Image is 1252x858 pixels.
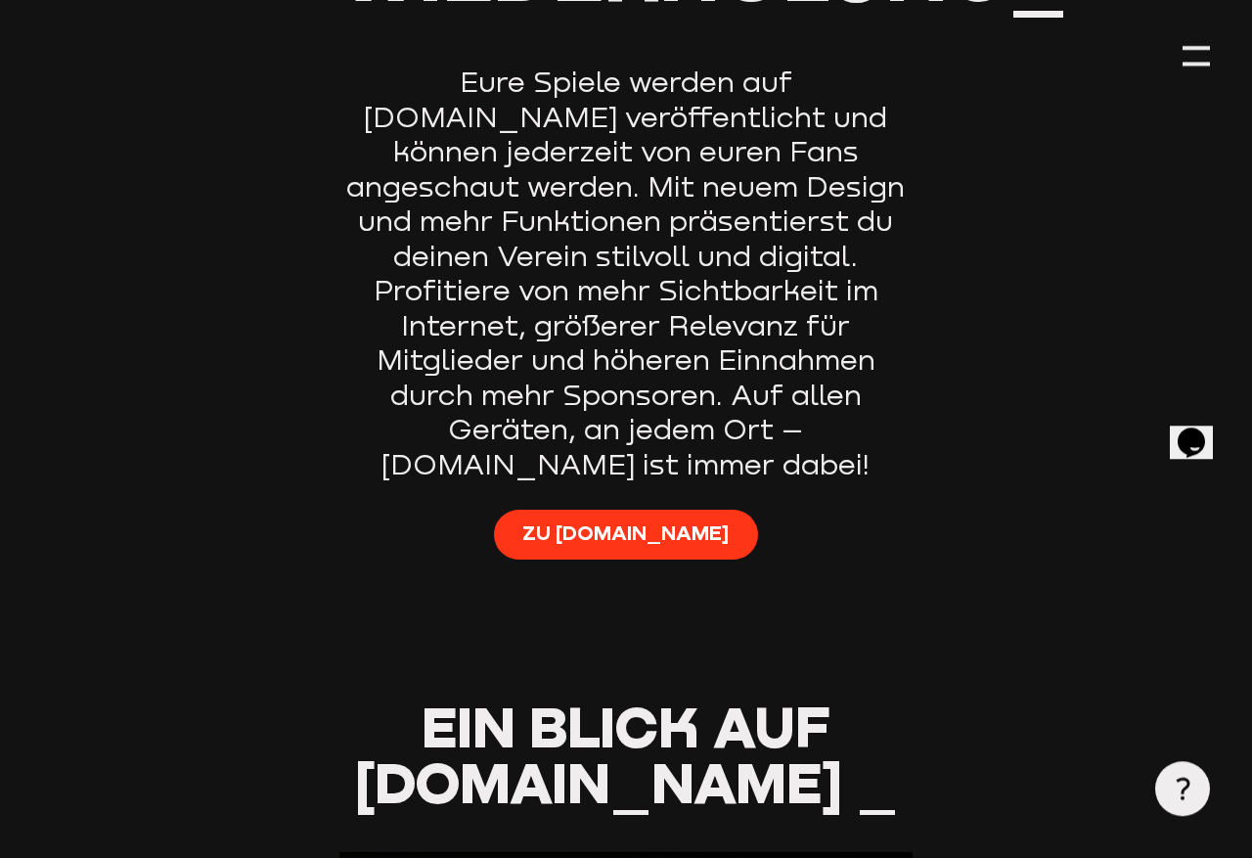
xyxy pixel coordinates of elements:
iframe: chat widget [1170,400,1232,459]
p: Eure Spiele werden auf [DOMAIN_NAME] veröffentlicht und können jederzeit von euren Fans angeschau... [339,65,914,481]
span: Zu [DOMAIN_NAME] [522,519,729,547]
span: Ein Blick auf [422,692,830,760]
a: Zu [DOMAIN_NAME] [494,510,758,561]
span: [DOMAIN_NAME] _ [354,747,898,816]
